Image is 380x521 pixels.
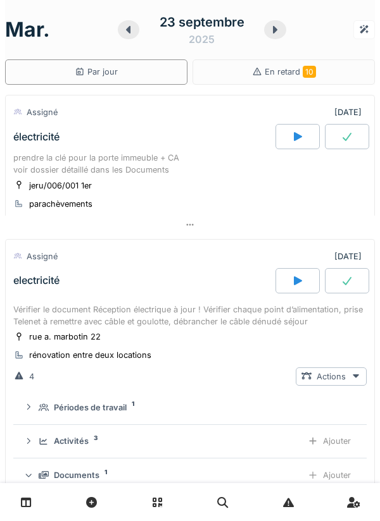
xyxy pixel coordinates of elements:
div: prendre la clé pour la porte immeuble + CA voir dossier détaillé dans les Documents [13,152,367,176]
div: rénovation entre deux locations [29,349,151,361]
div: Par jour [75,66,118,78]
div: rue a. marbotin 22 [29,331,101,343]
span: En retard [265,67,316,77]
div: 23 septembre [160,13,244,32]
div: Périodes de travail [54,401,127,414]
div: Ajouter [302,466,357,484]
div: jeru/006/001 1er [29,180,92,192]
div: parachèvements [29,198,92,210]
div: Documents [54,469,99,481]
h1: mar. [5,18,50,42]
div: électricité [13,131,60,143]
summary: Activités3Ajouter [18,430,362,453]
div: 2025 [189,32,215,47]
summary: Documents1Ajouter [18,463,362,487]
summary: Périodes de travail1 [18,396,362,419]
div: Activités [54,435,89,447]
div: Vérifier le document Réception électrique à jour ! Vérifier chaque point d’alimentation, prise Te... [13,303,367,328]
div: electricité [13,274,60,286]
div: [DATE] [334,106,362,118]
div: Assigné [27,250,58,262]
span: 10 [303,66,316,78]
div: Ajouter [302,432,357,450]
div: Actions [296,367,367,386]
div: 4 [29,371,34,383]
div: [DATE] [334,250,362,262]
div: Assigné [27,106,58,118]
